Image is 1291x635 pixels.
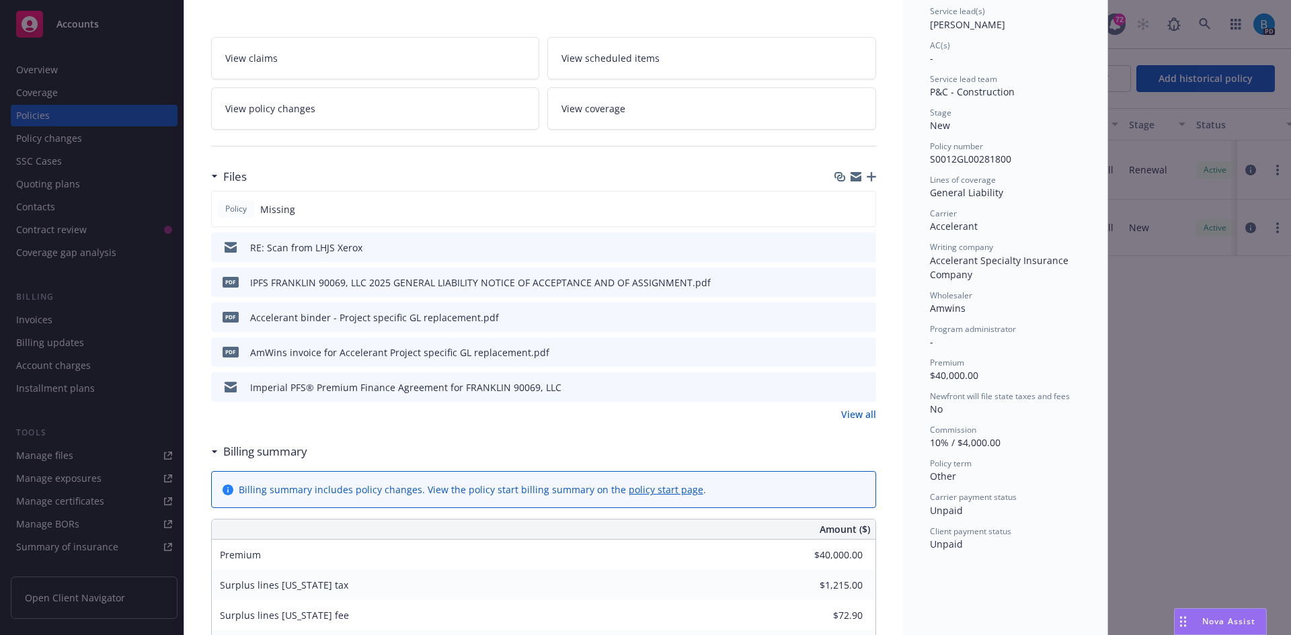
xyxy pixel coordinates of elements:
span: Service lead(s) [930,5,985,17]
div: Files [211,168,247,185]
a: View coverage [547,87,876,130]
span: S0012GL00281800 [930,153,1011,165]
div: Accelerant binder - Project specific GL replacement.pdf [250,310,499,325]
button: preview file [859,241,871,255]
span: Commission [930,424,976,435]
span: Carrier payment status [930,491,1017,503]
button: download file [837,380,848,394]
span: No [930,403,943,415]
span: pdf [223,312,239,322]
span: Accelerant [930,220,978,232]
button: download file [837,241,848,255]
span: Carrier [930,208,957,219]
span: AC(s) [930,40,950,51]
input: 0.00 [783,575,871,595]
div: RE: Scan from LHJS Xerox [250,241,362,255]
span: Amount ($) [820,522,870,536]
span: Service lead team [930,73,997,85]
a: View policy changes [211,87,540,130]
span: Other [930,470,956,482]
span: Surplus lines [US_STATE] fee [220,609,349,622]
button: download file [837,310,848,325]
span: P&C - Construction [930,85,1015,98]
span: View claims [225,51,278,65]
span: General Liability [930,186,1003,199]
span: - [930,52,933,65]
div: Billing summary [211,443,307,460]
span: - [930,335,933,348]
span: View policy changes [225,101,315,116]
h3: Billing summary [223,443,307,460]
span: Premium [220,548,261,561]
div: AmWins invoice for Accelerant Project specific GL replacement.pdf [250,345,549,359]
span: Policy [223,203,249,215]
span: pdf [223,347,239,357]
span: Surplus lines [US_STATE] tax [220,579,348,591]
span: Policy number [930,140,983,152]
span: [PERSON_NAME] [930,18,1005,31]
span: 10% / $4,000.00 [930,436,1001,449]
button: download file [837,345,848,359]
span: Accelerant Specialty Insurance Company [930,254,1071,281]
span: Lines of coverage [930,174,996,185]
span: Wholesaler [930,290,972,301]
button: download file [837,276,848,290]
div: IPFS FRANKLIN 90069, LLC 2025 GENERAL LIABILITY NOTICE OF ACCEPTANCE AND OF ASSIGNMENT.pdf [250,276,711,290]
a: View all [841,407,876,421]
button: preview file [859,310,871,325]
span: View coverage [561,101,625,116]
button: Nova Assist [1174,608,1267,635]
span: $40,000.00 [930,369,978,382]
span: Premium [930,357,964,368]
h3: Files [223,168,247,185]
input: 0.00 [783,605,871,626]
span: pdf [223,277,239,287]
span: Unpaid [930,504,963,517]
a: View scheduled items [547,37,876,79]
span: Missing [260,202,295,216]
button: preview file [859,380,871,394]
div: Billing summary includes policy changes. View the policy start billing summary on the . [239,482,706,497]
a: View claims [211,37,540,79]
span: Program administrator [930,323,1016,335]
div: Imperial PFS® Premium Finance Agreement for FRANKLIN 90069, LLC [250,380,561,394]
span: Amwins [930,302,966,314]
span: Newfront will file state taxes and fees [930,390,1070,402]
span: Policy term [930,458,972,469]
div: Drag to move [1175,609,1191,634]
button: preview file [859,345,871,359]
button: preview file [859,276,871,290]
span: New [930,119,950,132]
span: View scheduled items [561,51,660,65]
span: Stage [930,107,951,118]
a: policy start page [629,483,703,496]
input: 0.00 [783,545,871,565]
span: Writing company [930,241,993,253]
span: Unpaid [930,538,963,550]
span: Client payment status [930,525,1011,537]
span: Nova Assist [1202,616,1255,627]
